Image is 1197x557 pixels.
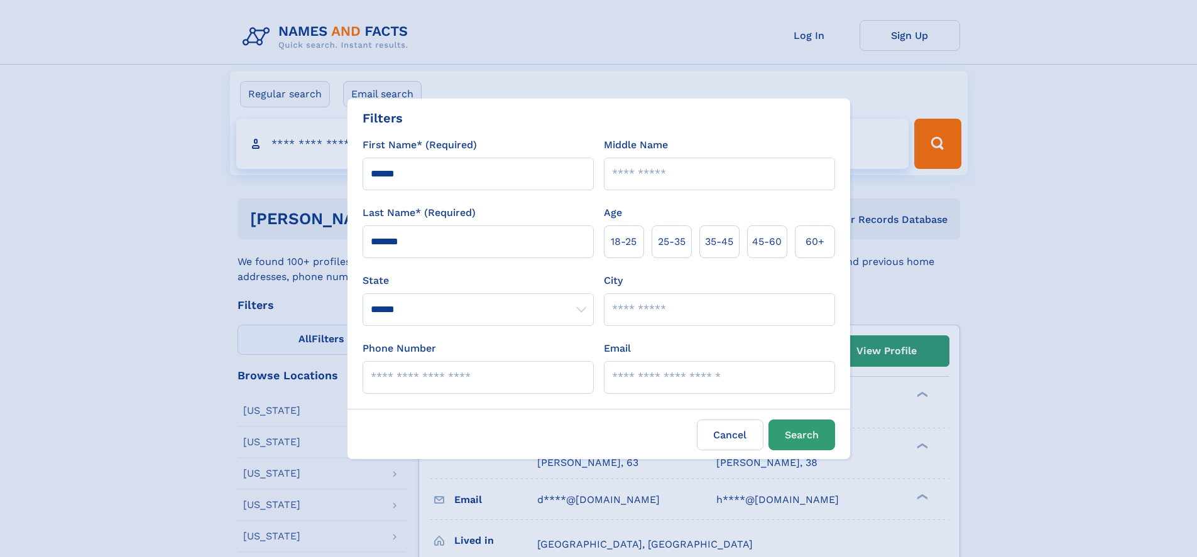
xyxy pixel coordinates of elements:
[604,341,631,356] label: Email
[363,109,403,127] div: Filters
[768,419,835,450] button: Search
[705,234,733,249] span: 35‑45
[363,273,594,288] label: State
[697,419,763,450] label: Cancel
[658,234,686,249] span: 25‑35
[752,234,782,249] span: 45‑60
[611,234,637,249] span: 18‑25
[604,138,668,153] label: Middle Name
[806,234,824,249] span: 60+
[604,205,622,220] label: Age
[363,138,477,153] label: First Name* (Required)
[363,341,436,356] label: Phone Number
[363,205,476,220] label: Last Name* (Required)
[604,273,623,288] label: City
